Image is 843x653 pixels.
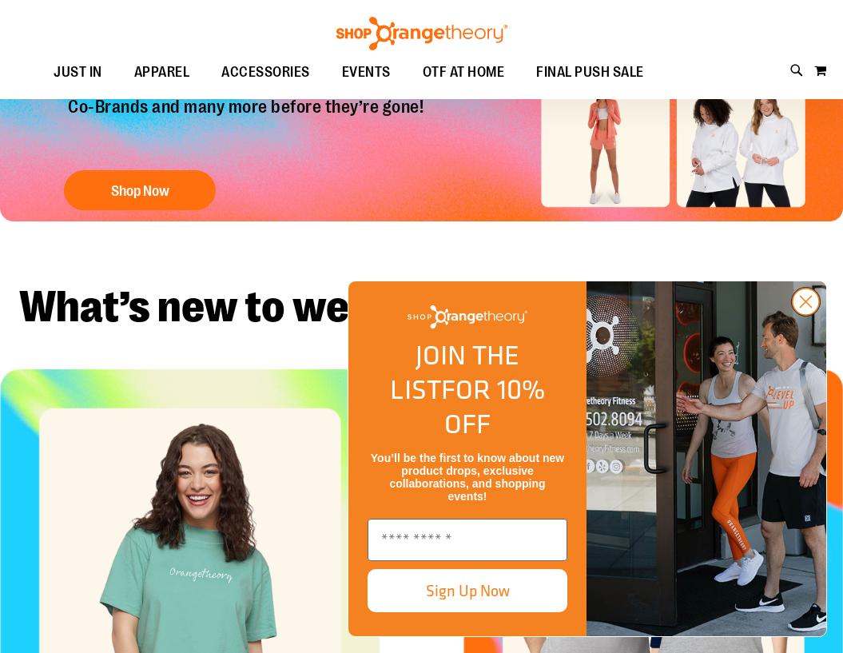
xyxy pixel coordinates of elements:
button: Shop Now [64,170,216,210]
span: APPAREL [134,54,190,90]
span: ACCESSORIES [221,54,310,90]
span: OTF AT HOME [423,54,505,90]
span: You’ll be the first to know about new product drops, exclusive collaborations, and shopping events! [371,452,564,503]
span: FOR 10% OFF [441,369,545,444]
h2: What’s new to wear [19,285,824,329]
a: EVENTS [326,54,407,91]
div: FLYOUT Form [332,265,843,653]
a: OTF AT HOME [407,54,521,91]
a: ACCESSORIES [205,54,326,91]
a: APPAREL [118,54,206,91]
span: JOIN THE LIST [390,335,519,409]
button: Sign Up Now [368,569,567,612]
span: FINAL PUSH SALE [536,54,644,90]
img: Shop Orangetheory [334,17,510,50]
a: JUST IN [38,54,118,91]
input: Enter email [368,519,567,561]
a: FINAL PUSH SALE [520,54,660,91]
img: Shop Orangetheory [408,305,527,328]
img: Shop Orangtheory [587,281,826,636]
button: Close dialog [791,287,821,317]
span: EVENTS [342,54,391,90]
p: Exclusive online deals! Shop OTF favorites under $10, $20, $50, Co-Brands and many more before th... [56,76,557,154]
span: JUST IN [54,54,102,90]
